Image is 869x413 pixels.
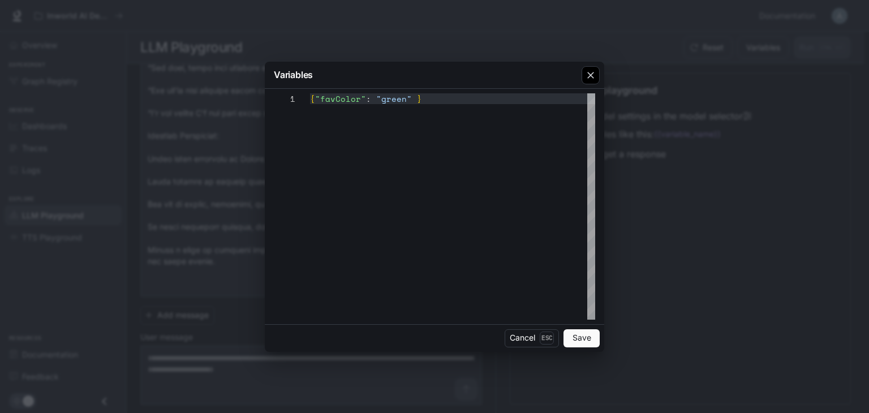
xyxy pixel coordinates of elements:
span: "green" [376,93,412,105]
p: Esc [540,332,554,344]
div: 1 [274,93,295,104]
span: : [366,93,371,105]
span: "favColor" [315,93,366,105]
p: Variables [274,68,313,81]
span: { [310,93,315,105]
button: Save [563,329,600,347]
span: } [417,93,422,105]
button: CancelEsc [505,329,559,347]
